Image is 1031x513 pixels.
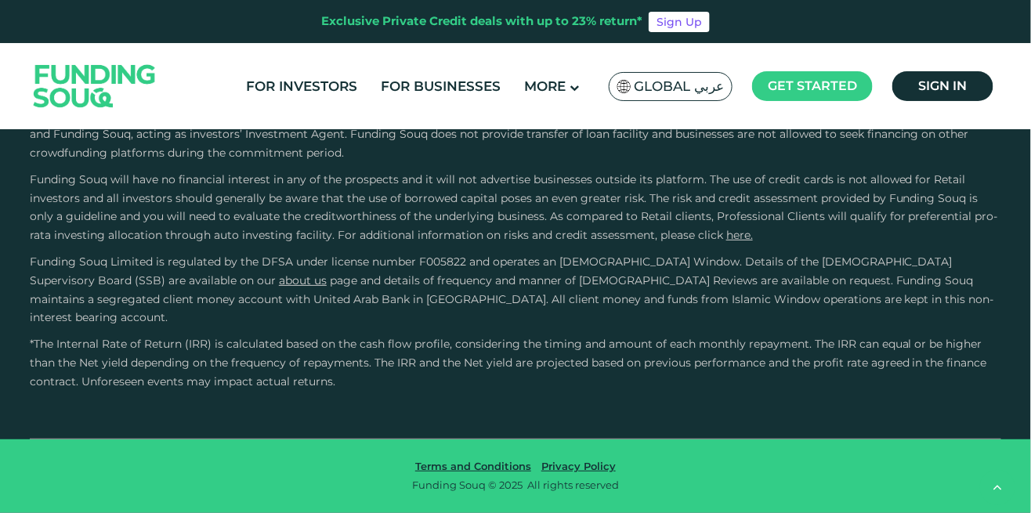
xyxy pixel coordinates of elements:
[30,255,953,287] span: Funding Souq Limited is regulated by the DFSA under license number F005822 and operates an [DEMOG...
[892,71,993,101] a: Sign in
[18,46,172,125] img: Logo
[527,479,619,491] span: All rights reserved
[30,172,998,242] span: Funding Souq will have no financial interest in any of the prospects and it will not advertise bu...
[279,273,327,287] a: About Us
[649,12,710,32] a: Sign Up
[243,74,362,99] a: For Investors
[378,74,505,99] a: For Businesses
[634,78,724,96] span: Global عربي
[30,273,994,325] span: and details of frequency and manner of [DEMOGRAPHIC_DATA] Reviews are available on request. Fundi...
[617,80,631,93] img: SA Flag
[980,470,1015,505] button: back
[919,78,968,93] span: Sign in
[768,78,857,93] span: Get started
[537,460,620,472] a: Privacy Policy
[499,479,523,491] span: 2025
[726,228,753,242] a: here.
[412,479,497,491] span: Funding Souq ©
[330,273,357,287] span: page
[30,335,1001,391] p: *The Internal Rate of Return (IRR) is calculated based on the cash flow profile, considering the ...
[525,78,566,94] span: More
[411,460,535,472] a: Terms and Conditions
[321,13,642,31] div: Exclusive Private Credit deals with up to 23% return*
